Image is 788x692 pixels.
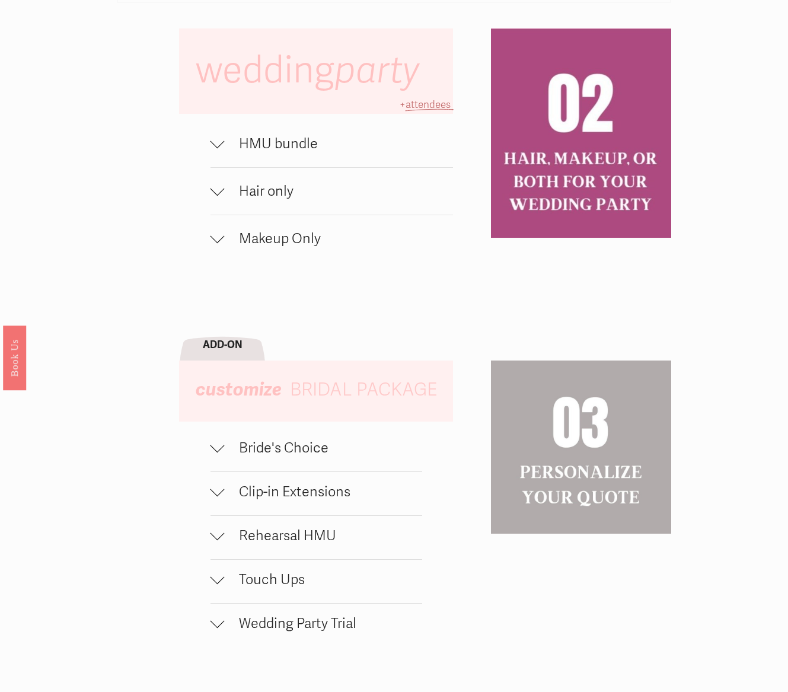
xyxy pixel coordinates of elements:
span: Wedding Party Trial [225,615,422,632]
em: party [334,48,419,93]
span: Rehearsal HMU [225,527,422,544]
span: Hair only [225,183,453,200]
span: Bride's Choice [225,439,422,457]
button: Hair only [210,168,453,215]
em: customize [196,378,282,401]
span: Makeup Only [225,230,453,247]
button: Bride's Choice [210,428,422,471]
span: + [400,98,406,111]
a: Book Us [3,325,26,390]
button: Touch Ups [210,560,422,603]
span: wedding [196,48,428,93]
strong: ADD-ON [203,339,243,351]
button: Clip-in Extensions [210,472,422,515]
span: attendees [406,98,451,111]
span: Clip-in Extensions [225,483,422,500]
button: Rehearsal HMU [210,516,422,559]
button: Makeup Only [210,215,453,262]
span: Touch Ups [225,571,422,588]
span: BRIDAL PACKAGE [290,379,437,401]
button: Wedding Party Trial [210,604,422,647]
span: HMU bundle [225,135,453,152]
button: HMU bundle [210,120,453,167]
